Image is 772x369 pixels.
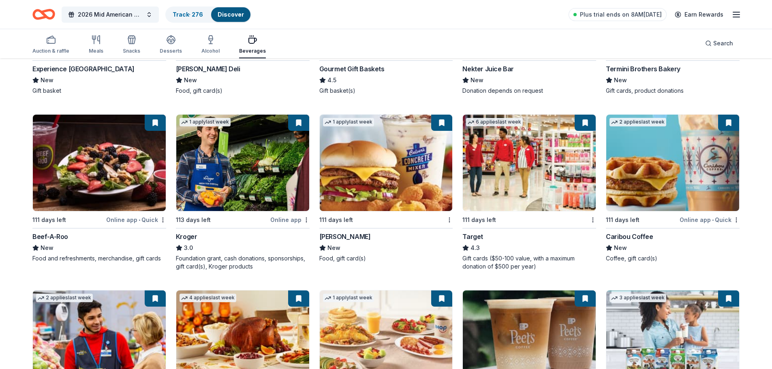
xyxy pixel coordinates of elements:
[323,294,374,302] div: 1 apply last week
[470,75,483,85] span: New
[606,232,653,241] div: Caribou Coffee
[670,7,728,22] a: Earn Rewards
[176,215,211,225] div: 113 days left
[176,114,310,271] a: Image for Kroger1 applylast week113 days leftOnline appKroger3.0Foundation grant, cash donations,...
[32,232,68,241] div: Beef-A-Roo
[36,294,93,302] div: 2 applies last week
[32,87,166,95] div: Gift basket
[462,232,483,241] div: Target
[239,32,266,58] button: Beverages
[614,75,627,85] span: New
[569,8,667,21] a: Plus trial ends on 8AM[DATE]
[323,118,374,126] div: 1 apply last week
[319,215,353,225] div: 111 days left
[609,294,666,302] div: 3 applies last week
[462,215,496,225] div: 111 days left
[184,243,193,253] span: 3.0
[165,6,251,23] button: Track· 276Discover
[180,294,236,302] div: 4 applies last week
[319,254,453,262] div: Food, gift card(s)
[173,11,203,18] a: Track· 276
[319,87,453,95] div: Gift basket(s)
[160,32,182,58] button: Desserts
[32,5,55,24] a: Home
[606,115,739,211] img: Image for Caribou Coffee
[184,75,197,85] span: New
[32,48,69,54] div: Auction & raffle
[463,115,596,211] img: Image for Target
[680,215,740,225] div: Online app Quick
[606,114,740,262] a: Image for Caribou Coffee2 applieslast week111 days leftOnline app•QuickCaribou CoffeeNewCoffee, g...
[218,11,244,18] a: Discover
[180,118,231,126] div: 1 apply last week
[614,243,627,253] span: New
[609,118,666,126] div: 2 applies last week
[89,48,103,54] div: Meals
[319,114,453,262] a: Image for Culver's 1 applylast week111 days left[PERSON_NAME]NewFood, gift card(s)
[41,75,53,85] span: New
[160,48,182,54] div: Desserts
[699,35,740,51] button: Search
[41,243,53,253] span: New
[327,75,336,85] span: 4.5
[239,48,266,54] div: Beverages
[32,64,135,74] div: Experience [GEOGRAPHIC_DATA]
[176,87,310,95] div: Food, gift card(s)
[32,32,69,58] button: Auction & raffle
[33,115,166,211] img: Image for Beef-A-Roo
[32,215,66,225] div: 111 days left
[606,87,740,95] div: Gift cards, product donations
[606,215,639,225] div: 111 days left
[462,64,514,74] div: Nekter Juice Bar
[123,32,140,58] button: Snacks
[320,115,453,211] img: Image for Culver's
[462,254,596,271] div: Gift cards ($50-100 value, with a maximum donation of $500 per year)
[176,115,309,211] img: Image for Kroger
[201,48,220,54] div: Alcohol
[713,38,733,48] span: Search
[462,87,596,95] div: Donation depends on request
[176,64,240,74] div: [PERSON_NAME] Deli
[32,114,166,262] a: Image for Beef-A-Roo111 days leftOnline app•QuickBeef-A-RooNewFood and refreshments, merchandise,...
[78,10,143,19] span: 2026 Mid American Camping Conference
[462,114,596,271] a: Image for Target6 applieslast week111 days leftTarget4.3Gift cards ($50-100 value, with a maximum...
[106,215,166,225] div: Online app Quick
[327,243,340,253] span: New
[319,232,371,241] div: [PERSON_NAME]
[89,32,103,58] button: Meals
[176,232,197,241] div: Kroger
[32,254,166,262] div: Food and refreshments, merchandise, gift cards
[176,254,310,271] div: Foundation grant, cash donations, sponsorships, gift card(s), Kroger products
[270,215,310,225] div: Online app
[139,217,140,223] span: •
[606,254,740,262] div: Coffee, gift card(s)
[62,6,159,23] button: 2026 Mid American Camping Conference
[606,64,680,74] div: Termini Brothers Bakery
[201,32,220,58] button: Alcohol
[470,243,480,253] span: 4.3
[712,217,714,223] span: •
[580,10,662,19] span: Plus trial ends on 8AM[DATE]
[466,118,523,126] div: 6 applies last week
[319,64,385,74] div: Gourmet Gift Baskets
[123,48,140,54] div: Snacks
